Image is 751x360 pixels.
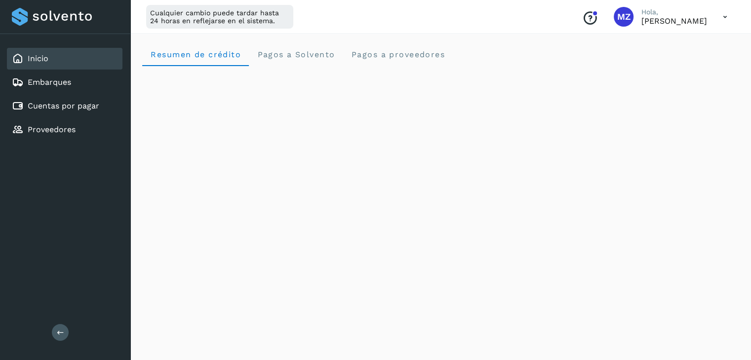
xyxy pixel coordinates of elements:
[7,119,122,141] div: Proveedores
[28,77,71,87] a: Embarques
[28,101,99,110] a: Cuentas por pagar
[641,16,707,26] p: Mariana Zavala Uribe
[146,5,293,29] div: Cualquier cambio puede tardar hasta 24 horas en reflejarse en el sistema.
[28,125,76,134] a: Proveedores
[641,8,707,16] p: Hola,
[7,48,122,70] div: Inicio
[150,50,241,59] span: Resumen de crédito
[257,50,335,59] span: Pagos a Solvento
[28,54,48,63] a: Inicio
[7,95,122,117] div: Cuentas por pagar
[7,72,122,93] div: Embarques
[351,50,445,59] span: Pagos a proveedores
